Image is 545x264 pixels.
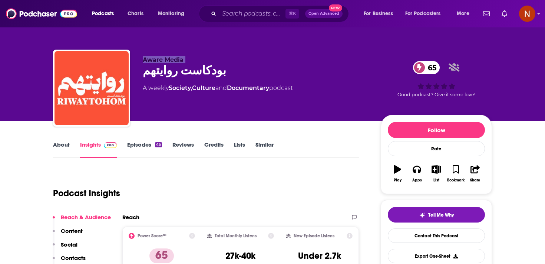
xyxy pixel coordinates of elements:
input: Search podcasts, credits, & more... [219,8,285,20]
span: For Business [364,9,393,19]
button: open menu [87,8,123,20]
button: Show profile menu [519,6,535,22]
button: Follow [388,122,485,138]
img: Podchaser - Follow, Share and Rate Podcasts [6,7,77,21]
div: Play [394,178,402,183]
span: Podcasts [92,9,114,19]
img: tell me why sparkle [419,212,425,218]
div: List [433,178,439,183]
div: 45 [155,142,162,147]
a: InsightsPodchaser Pro [80,141,117,158]
img: User Profile [519,6,535,22]
a: Contact This Podcast [388,228,485,243]
button: open menu [452,8,479,20]
span: and [215,84,227,91]
div: Apps [412,178,422,183]
button: Play [388,160,407,187]
button: Apps [407,160,426,187]
a: Show notifications dropdown [480,7,493,20]
button: Export One-Sheet [388,249,485,263]
p: Reach & Audience [61,214,111,221]
h3: 27k-40k [225,250,255,261]
span: Tell Me Why [428,212,454,218]
a: Show notifications dropdown [499,7,510,20]
span: New [329,4,342,11]
button: Social [53,241,77,255]
button: Content [53,227,83,241]
span: More [457,9,469,19]
a: Episodes45 [127,141,162,158]
p: Social [61,241,77,248]
h1: Podcast Insights [53,188,120,199]
div: Bookmark [447,178,465,183]
button: open menu [153,8,194,20]
a: Documentary [227,84,269,91]
h2: Reach [122,214,139,221]
button: Open AdvancedNew [305,9,343,18]
div: Search podcasts, credits, & more... [206,5,356,22]
a: 65 [413,61,440,74]
div: Share [470,178,480,183]
div: 65Good podcast? Give it some love! [381,56,492,102]
span: , [191,84,192,91]
span: Aware Media [143,56,184,63]
img: بودكاست روايتهم [54,51,129,125]
span: For Podcasters [405,9,441,19]
div: Rate [388,141,485,156]
p: 65 [149,248,174,263]
button: Reach & Audience [53,214,111,227]
button: Bookmark [446,160,465,187]
img: Podchaser Pro [104,142,117,148]
h3: Under 2.7k [298,250,341,261]
a: Reviews [172,141,194,158]
a: Credits [204,141,224,158]
a: Charts [123,8,148,20]
a: About [53,141,70,158]
button: Share [466,160,485,187]
span: Good podcast? Give it some love! [397,92,475,97]
a: Culture [192,84,215,91]
button: List [427,160,446,187]
h2: Total Monthly Listens [215,233,257,238]
button: open menu [359,8,402,20]
span: Logged in as AdelNBM [519,6,535,22]
p: Content [61,227,83,234]
div: A weekly podcast [143,84,293,93]
span: 65 [420,61,440,74]
span: ⌘ K [285,9,299,19]
a: Similar [255,141,274,158]
a: Lists [234,141,245,158]
span: Monitoring [158,9,184,19]
span: Charts [128,9,143,19]
h2: New Episode Listens [294,233,334,238]
button: tell me why sparkleTell Me Why [388,207,485,223]
p: Contacts [61,254,86,261]
button: open menu [400,8,452,20]
a: Society [169,84,191,91]
span: Open Advanced [308,12,339,16]
h2: Power Score™ [138,233,166,238]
